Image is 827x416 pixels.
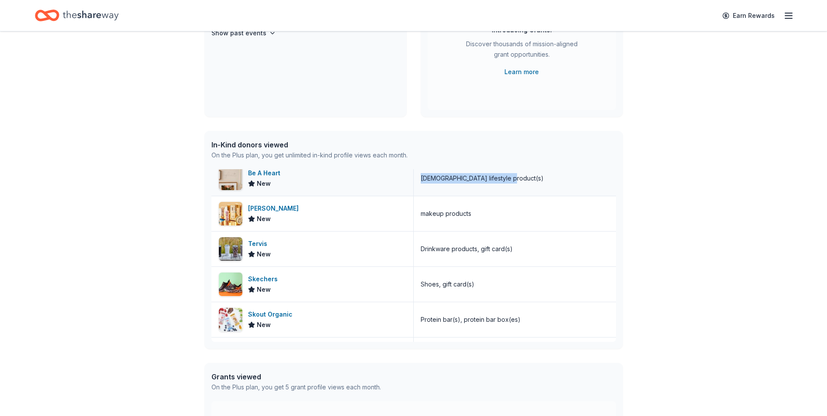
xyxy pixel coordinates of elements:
div: On the Plus plan, you get 5 grant profile views each month. [211,382,381,392]
span: New [257,249,271,259]
h4: Show past events [211,28,266,38]
div: Discover thousands of mission-aligned grant opportunities. [463,39,581,63]
img: Image for Be A Heart [219,167,242,190]
span: New [257,284,271,295]
div: Skout Organic [248,309,296,320]
div: Skechers [248,274,281,284]
div: Shoes, gift card(s) [421,279,474,290]
button: Show past events [211,28,276,38]
span: New [257,320,271,330]
div: [DEMOGRAPHIC_DATA] lifestyle product(s) [421,173,544,184]
div: Grants viewed [211,372,381,382]
img: Image for Tervis [219,237,242,261]
div: In-Kind donors viewed [211,140,408,150]
div: Be A Heart [248,168,284,178]
img: Image for Elizabeth Arden [219,202,242,225]
div: [PERSON_NAME] [248,203,302,214]
div: Tervis [248,239,271,249]
div: On the Plus plan, you get unlimited in-kind profile views each month. [211,150,408,160]
span: New [257,214,271,224]
a: Learn more [504,67,539,77]
span: New [257,178,271,189]
div: Drinkware products, gift card(s) [421,244,513,254]
div: makeup products [421,208,471,219]
a: Home [35,5,119,26]
a: Earn Rewards [717,8,780,24]
img: Image for Skechers [219,273,242,296]
img: Image for Skout Organic [219,308,242,331]
div: Protein bar(s), protein bar box(es) [421,314,521,325]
